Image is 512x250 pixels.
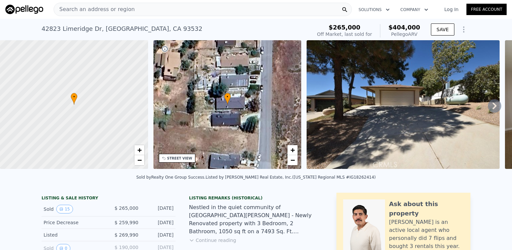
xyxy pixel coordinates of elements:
[189,203,323,236] div: Nestled in the quiet community of [GEOGRAPHIC_DATA][PERSON_NAME] - Newly Renovated property with ...
[134,145,144,155] a: Zoom in
[388,31,420,38] div: Pellego ARV
[431,23,454,36] button: SAVE
[44,205,103,213] div: Sold
[389,199,464,218] div: Ask about this property
[115,245,138,250] span: $ 190,000
[224,94,231,100] span: •
[388,24,420,31] span: $404,000
[205,175,376,180] div: Listed by [PERSON_NAME] Real Estate, Inc. ([US_STATE] Regional MLS #IG18262414)
[71,93,77,105] div: •
[42,195,176,202] div: LISTING & SALE HISTORY
[5,5,43,14] img: Pellego
[54,5,135,13] span: Search an address or region
[115,232,138,238] span: $ 269,990
[44,232,103,238] div: Listed
[307,40,500,169] img: Sale: 27620919 Parcel: 52627929
[71,94,77,100] span: •
[56,205,73,213] button: View historical data
[144,219,174,226] div: [DATE]
[144,205,174,213] div: [DATE]
[144,232,174,238] div: [DATE]
[287,155,298,165] a: Zoom out
[329,24,361,31] span: $265,000
[317,31,372,38] div: Off Market, last sold for
[457,23,470,36] button: Show Options
[115,205,138,211] span: $ 265,000
[137,146,141,154] span: +
[224,93,231,105] div: •
[291,156,295,164] span: −
[395,4,434,16] button: Company
[189,237,236,244] button: Continue reading
[291,146,295,154] span: +
[287,145,298,155] a: Zoom in
[466,4,507,15] a: Free Account
[44,219,103,226] div: Price Decrease
[42,24,202,34] div: 42823 Limeridge Dr , [GEOGRAPHIC_DATA] , CA 93532
[134,155,144,165] a: Zoom out
[115,220,138,225] span: $ 259,990
[189,195,323,201] div: Listing Remarks (Historical)
[167,156,192,161] div: STREET VIEW
[136,175,206,180] div: Sold by Realty One Group Success .
[436,6,466,13] a: Log In
[137,156,141,164] span: −
[353,4,395,16] button: Solutions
